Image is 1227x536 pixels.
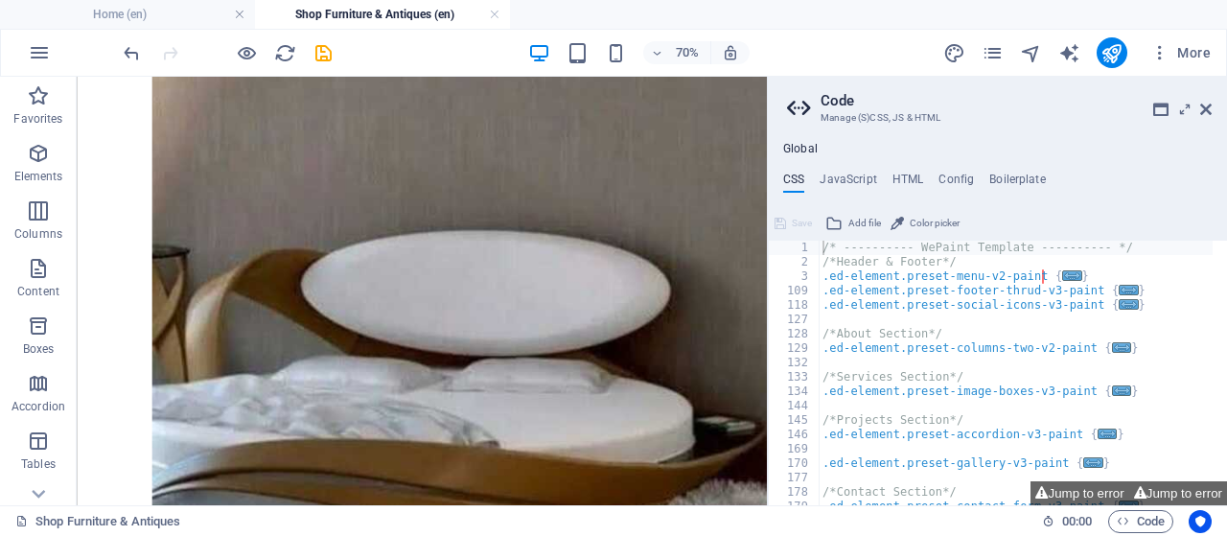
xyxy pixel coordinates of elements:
[255,4,510,25] h4: Shop Furniture & Antiques (en)
[769,500,821,514] div: 179
[769,485,821,500] div: 178
[769,385,821,399] div: 134
[769,269,821,284] div: 3
[1097,37,1127,68] button: publish
[1076,514,1078,528] span: :
[989,173,1046,194] h4: Boilerplate
[769,298,821,313] div: 118
[1129,481,1227,505] button: Jump to error
[235,41,258,64] button: Click here to leave preview mode and continue editing
[1030,481,1128,505] button: Jump to error
[822,212,884,235] button: Add file
[943,41,966,64] button: design
[769,413,821,428] div: 145
[14,226,62,242] p: Columns
[848,212,881,235] span: Add file
[1062,510,1092,533] span: 00 00
[910,212,960,235] span: Color picker
[769,327,821,341] div: 128
[1058,41,1081,64] button: text_generator
[1063,270,1082,281] span: ...
[783,173,804,194] h4: CSS
[769,428,821,442] div: 146
[1042,510,1093,533] h6: Session time
[21,456,56,472] p: Tables
[12,399,65,414] p: Accordion
[312,41,335,64] button: save
[1120,299,1139,310] span: ...
[643,41,711,64] button: 70%
[14,169,63,184] p: Elements
[888,212,962,235] button: Color picker
[1117,510,1165,533] span: Code
[1143,37,1218,68] button: More
[1108,510,1173,533] button: Code
[1112,385,1131,396] span: ...
[23,341,55,357] p: Boxes
[769,341,821,356] div: 129
[982,41,1005,64] button: pages
[943,42,965,64] i: Design (Ctrl+Alt+Y)
[722,44,739,61] i: On resize automatically adjust zoom level to fit chosen device.
[1100,42,1123,64] i: Publish
[769,399,821,413] div: 144
[769,471,821,485] div: 177
[120,41,143,64] button: undo
[672,41,703,64] h6: 70%
[982,42,1004,64] i: Pages (Ctrl+Alt+S)
[769,456,821,471] div: 170
[769,370,821,385] div: 133
[769,442,821,456] div: 169
[892,173,924,194] h4: HTML
[1020,42,1042,64] i: Navigator
[17,284,59,299] p: Content
[820,173,876,194] h4: JavaScript
[13,111,62,127] p: Favorites
[821,109,1173,127] h3: Manage (S)CSS, JS & HTML
[769,255,821,269] div: 2
[1189,510,1212,533] button: Usercentrics
[769,241,821,255] div: 1
[273,41,296,64] button: reload
[769,356,821,370] div: 132
[938,173,974,194] h4: Config
[1112,342,1131,353] span: ...
[821,92,1212,109] h2: Code
[274,42,296,64] i: Reload page
[313,42,335,64] i: Save (Ctrl+S)
[1150,43,1211,62] span: More
[783,142,818,157] h4: Global
[1098,429,1117,439] span: ...
[1120,285,1139,295] span: ...
[1058,42,1080,64] i: AI Writer
[1020,41,1043,64] button: navigator
[1084,457,1103,468] span: ...
[769,284,821,298] div: 109
[769,313,821,327] div: 127
[121,42,143,64] i: Undo: Duplicate elements (Ctrl+Z)
[15,510,180,533] a: Click to cancel selection. Double-click to open Pages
